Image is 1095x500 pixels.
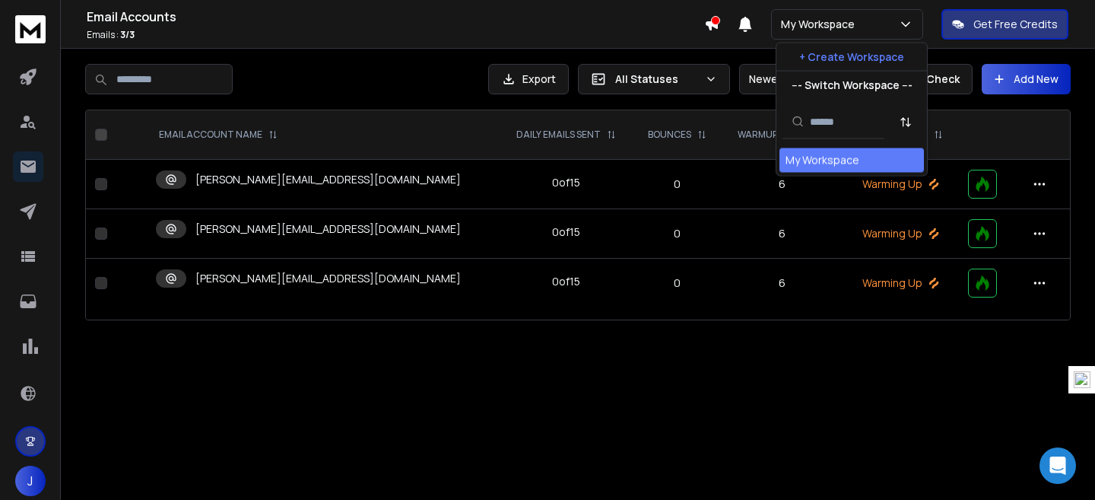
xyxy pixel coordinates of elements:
[15,15,46,43] img: logo
[195,172,461,187] p: [PERSON_NAME][EMAIL_ADDRESS][DOMAIN_NAME]
[615,72,699,87] p: All Statuses
[982,64,1071,94] button: Add New
[488,64,569,94] button: Export
[776,43,927,71] button: + Create Workspace
[642,177,713,192] p: 0
[852,177,950,192] p: Warming Up
[159,129,278,141] div: EMAIL ACCOUNT NAME
[15,466,46,496] button: J
[648,129,691,141] p: BOUNCES
[792,78,912,93] p: --- Switch Workspace ---
[739,64,838,94] button: Newest
[642,275,713,291] p: 0
[195,221,461,237] p: [PERSON_NAME][EMAIL_ADDRESS][DOMAIN_NAME]
[552,274,580,289] div: 0 of 15
[552,225,580,240] div: 0 of 15
[973,17,1058,32] p: Get Free Credits
[87,8,704,26] h1: Email Accounts
[1039,447,1076,484] div: Open Intercom Messenger
[738,129,811,141] p: WARMUP EMAILS
[642,226,713,241] p: 0
[852,226,950,241] p: Warming Up
[120,28,135,41] span: 3 / 3
[722,259,843,308] td: 6
[722,160,843,209] td: 6
[786,153,859,168] div: My Workspace
[799,49,904,65] p: + Create Workspace
[195,271,461,286] p: [PERSON_NAME][EMAIL_ADDRESS][DOMAIN_NAME]
[941,9,1068,40] button: Get Free Credits
[890,107,921,137] button: Sort by Sort A-Z
[722,209,843,259] td: 6
[516,129,601,141] p: DAILY EMAILS SENT
[852,275,950,291] p: Warming Up
[781,17,861,32] p: My Workspace
[87,29,704,41] p: Emails :
[552,175,580,190] div: 0 of 15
